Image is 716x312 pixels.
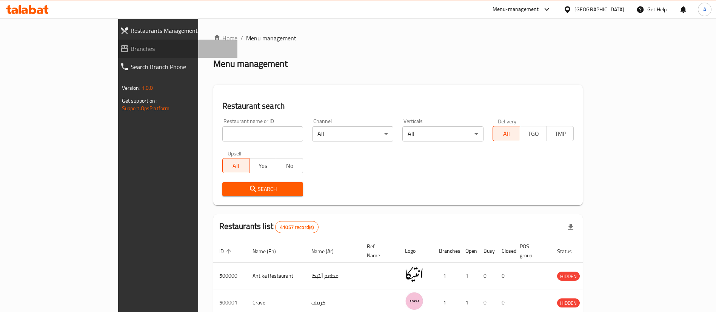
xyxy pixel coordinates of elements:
button: All [222,158,249,173]
td: 0 [477,263,496,289]
button: All [493,126,520,141]
input: Search for restaurant name or ID.. [222,126,303,141]
button: TGO [520,126,547,141]
h2: Menu management [213,58,288,70]
a: Restaurants Management [114,22,238,40]
span: Search [228,184,297,194]
span: Branches [131,44,232,53]
h2: Restaurants list [219,221,319,233]
h2: Restaurant search [222,100,574,112]
button: No [276,158,303,173]
span: ID [219,247,234,256]
span: 1.0.0 [142,83,153,93]
td: 1 [459,263,477,289]
span: No [279,160,300,171]
th: Busy [477,240,496,263]
span: Get support on: [122,96,157,106]
td: مطعم أنتيكا [305,263,361,289]
span: Status [557,247,582,256]
a: Branches [114,40,238,58]
span: Yes [253,160,273,171]
div: Menu-management [493,5,539,14]
button: Yes [249,158,276,173]
img: Antika Restaurant [405,265,424,284]
td: 0 [496,263,514,289]
span: HIDDEN [557,272,580,281]
a: Search Branch Phone [114,58,238,76]
th: Logo [399,240,433,263]
span: All [496,128,517,139]
span: Restaurants Management [131,26,232,35]
th: Branches [433,240,459,263]
span: HIDDEN [557,299,580,307]
th: Open [459,240,477,263]
span: Search Branch Phone [131,62,232,71]
div: Export file [562,218,580,236]
span: Menu management [246,34,296,43]
span: Name (Ar) [311,247,343,256]
li: / [240,34,243,43]
button: Search [222,182,303,196]
span: All [226,160,246,171]
span: POS group [520,242,542,260]
div: [GEOGRAPHIC_DATA] [574,5,624,14]
td: Antika Restaurant [246,263,305,289]
span: 41057 record(s) [276,224,318,231]
div: Total records count [275,221,319,233]
label: Upsell [228,151,242,156]
button: TMP [547,126,574,141]
div: All [312,126,393,141]
div: All [402,126,483,141]
span: Version: [122,83,140,93]
img: Crave [405,292,424,310]
a: Support.OpsPlatform [122,103,170,113]
span: Ref. Name [367,242,390,260]
span: TMP [550,128,571,139]
span: TGO [523,128,544,139]
nav: breadcrumb [213,34,583,43]
th: Closed [496,240,514,263]
span: Name (En) [253,247,286,256]
td: 1 [433,263,459,289]
label: Delivery [498,118,517,124]
span: A [703,5,706,14]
